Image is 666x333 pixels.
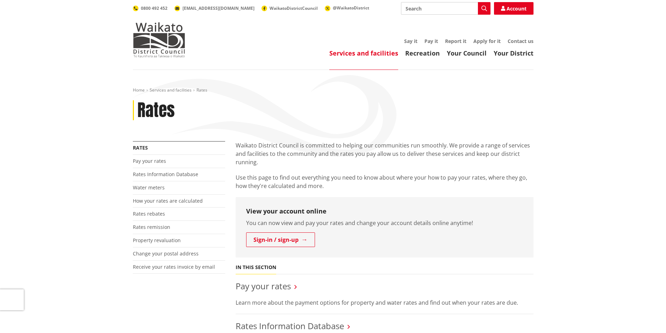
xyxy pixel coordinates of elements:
[133,263,215,270] a: Receive your rates invoice by email
[405,49,440,57] a: Recreation
[236,298,533,307] p: Learn more about the payment options for property and water rates and find out when your rates ar...
[494,2,533,15] a: Account
[508,38,533,44] a: Contact us
[270,5,318,11] span: WaikatoDistrictCouncil
[133,144,148,151] a: Rates
[133,250,199,257] a: Change your postal address
[236,265,276,270] h5: In this section
[401,2,490,15] input: Search input
[236,173,533,190] p: Use this page to find out everything you need to know about where your how to pay your rates, whe...
[137,100,175,121] h1: Rates
[196,87,207,93] span: Rates
[133,158,166,164] a: Pay your rates
[133,210,165,217] a: Rates rebates
[133,171,198,178] a: Rates Information Database
[150,87,192,93] a: Services and facilities
[424,38,438,44] a: Pay it
[182,5,255,11] span: [EMAIL_ADDRESS][DOMAIN_NAME]
[141,5,167,11] span: 0800 492 452
[236,141,533,166] p: Waikato District Council is committed to helping our communities run smoothly. We provide a range...
[133,184,165,191] a: Water meters
[133,5,167,11] a: 0800 492 452
[133,22,185,57] img: Waikato District Council - Te Kaunihera aa Takiwaa o Waikato
[325,5,369,11] a: @WaikatoDistrict
[473,38,501,44] a: Apply for it
[246,219,523,227] p: You can now view and pay your rates and change your account details online anytime!
[262,5,318,11] a: WaikatoDistrictCouncil
[246,232,315,247] a: Sign-in / sign-up
[246,208,523,215] h3: View your account online
[236,280,291,292] a: Pay your rates
[133,197,203,204] a: How your rates are calculated
[133,87,533,93] nav: breadcrumb
[494,49,533,57] a: Your District
[133,224,170,230] a: Rates remission
[447,49,487,57] a: Your Council
[445,38,466,44] a: Report it
[133,237,181,244] a: Property revaluation
[329,49,398,57] a: Services and facilities
[133,87,145,93] a: Home
[174,5,255,11] a: [EMAIL_ADDRESS][DOMAIN_NAME]
[236,320,344,332] a: Rates Information Database
[404,38,417,44] a: Say it
[333,5,369,11] span: @WaikatoDistrict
